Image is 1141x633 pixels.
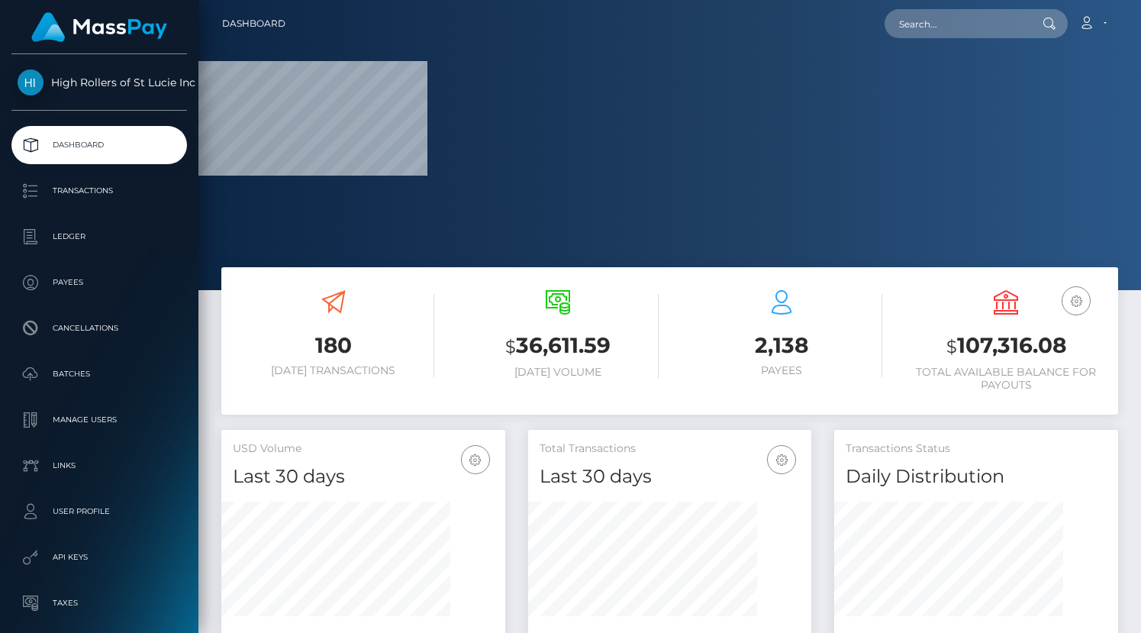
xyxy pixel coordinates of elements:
[11,218,187,256] a: Ledger
[905,366,1107,392] h6: Total Available Balance for Payouts
[505,336,516,357] small: $
[11,263,187,302] a: Payees
[457,366,659,379] h6: [DATE] Volume
[11,401,187,439] a: Manage Users
[233,463,494,490] h4: Last 30 days
[222,8,285,40] a: Dashboard
[682,331,883,360] h3: 2,138
[11,172,187,210] a: Transactions
[31,12,167,42] img: MassPay Logo
[233,364,434,377] h6: [DATE] Transactions
[540,463,801,490] h4: Last 30 days
[18,179,181,202] p: Transactions
[18,363,181,386] p: Batches
[18,134,181,157] p: Dashboard
[540,441,801,457] h5: Total Transactions
[233,441,494,457] h5: USD Volume
[846,463,1107,490] h4: Daily Distribution
[11,76,187,89] span: High Rollers of St Lucie Inc
[18,546,181,569] p: API Keys
[11,493,187,531] a: User Profile
[233,331,434,360] h3: 180
[11,584,187,622] a: Taxes
[11,355,187,393] a: Batches
[18,409,181,431] p: Manage Users
[18,592,181,615] p: Taxes
[11,309,187,347] a: Cancellations
[846,441,1107,457] h5: Transactions Status
[11,447,187,485] a: Links
[457,331,659,362] h3: 36,611.59
[18,500,181,523] p: User Profile
[18,69,44,95] img: High Rollers of St Lucie Inc
[885,9,1028,38] input: Search...
[18,454,181,477] p: Links
[905,331,1107,362] h3: 107,316.08
[11,126,187,164] a: Dashboard
[682,364,883,377] h6: Payees
[11,538,187,576] a: API Keys
[18,317,181,340] p: Cancellations
[18,225,181,248] p: Ledger
[946,336,957,357] small: $
[18,271,181,294] p: Payees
